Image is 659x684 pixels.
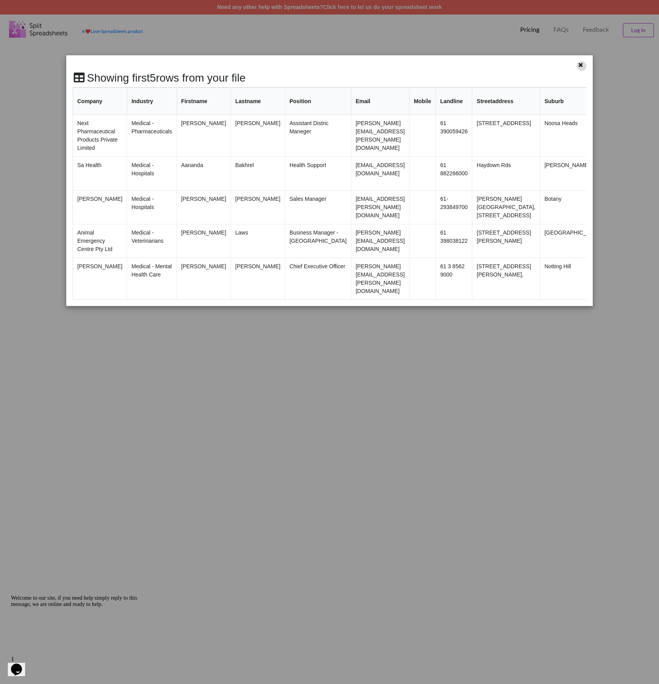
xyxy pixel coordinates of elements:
td: [PERSON_NAME] [177,224,231,258]
div: Welcome to our site, if you need help simply reply to this message, we are online and ready to help. [3,3,144,16]
td: Laws [231,224,285,258]
td: Sa Health [73,156,127,190]
iframe: chat widget [8,653,33,676]
td: 61 398038122 [435,224,472,258]
td: [EMAIL_ADDRESS][DOMAIN_NAME] [351,156,409,190]
td: [PERSON_NAME] [231,190,285,224]
td: Chief Executive Officer [285,258,351,300]
td: Medical - Mental Health Care [127,258,176,300]
td: Business Manager - [GEOGRAPHIC_DATA] [285,224,351,258]
td: Animal Emergency Centre Pty Ltd [73,224,127,258]
td: Aananda [177,156,231,190]
th: Company [73,87,127,115]
td: [PERSON_NAME] [231,258,285,300]
td: [PERSON_NAME] [540,156,606,190]
td: 61 3 8562 9000 [435,258,472,300]
td: Bakhrel [231,156,285,190]
th: Firstname [177,87,231,115]
td: Noosa Heads [540,115,606,156]
th: Email [351,87,409,115]
td: [PERSON_NAME] [73,258,127,300]
td: 61-293849700 [435,190,472,224]
th: Streetaddress [472,87,540,115]
td: [PERSON_NAME] [177,190,231,224]
td: Botany [540,190,606,224]
td: Medical - Hospitals [127,156,176,190]
td: Next Pharmaceutical Products Private Limited [73,115,127,156]
span: Welcome to our site, if you need help simply reply to this message, we are online and ready to help. [3,3,129,15]
td: [PERSON_NAME] [177,258,231,300]
td: Medical - Veterinarians [127,224,176,258]
td: [PERSON_NAME][EMAIL_ADDRESS][DOMAIN_NAME] [351,224,409,258]
th: Position [285,87,351,115]
td: 61 882266000 [435,156,472,190]
td: Medical - Hospitals [127,190,176,224]
td: Notting Hill [540,258,606,300]
td: [PERSON_NAME] [73,190,127,224]
td: [EMAIL_ADDRESS][PERSON_NAME][DOMAIN_NAME] [351,190,409,224]
h2: Showing first 5 rows from your file [73,71,586,85]
td: Haydown Rds [472,156,540,190]
td: [PERSON_NAME] [231,115,285,156]
th: Industry [127,87,176,115]
td: [STREET_ADDRESS][PERSON_NAME] [472,224,540,258]
td: [PERSON_NAME][GEOGRAPHIC_DATA], [STREET_ADDRESS] [472,190,540,224]
td: Health Support [285,156,351,190]
td: Medical - Pharmaceuticals [127,115,176,156]
th: Lastname [231,87,285,115]
td: [PERSON_NAME][EMAIL_ADDRESS][PERSON_NAME][DOMAIN_NAME] [351,258,409,300]
td: [STREET_ADDRESS] [472,115,540,156]
iframe: chat widget [8,592,149,649]
td: [PERSON_NAME][EMAIL_ADDRESS][PERSON_NAME][DOMAIN_NAME] [351,115,409,156]
td: 61 390059426 [435,115,472,156]
th: Landline [435,87,472,115]
td: [STREET_ADDRESS][PERSON_NAME], [472,258,540,300]
td: [PERSON_NAME] [177,115,231,156]
th: Suburb [540,87,606,115]
td: Assistant Distric Maneger [285,115,351,156]
th: Mobile [409,87,435,115]
td: Sales Manager [285,190,351,224]
td: [GEOGRAPHIC_DATA] [540,224,606,258]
